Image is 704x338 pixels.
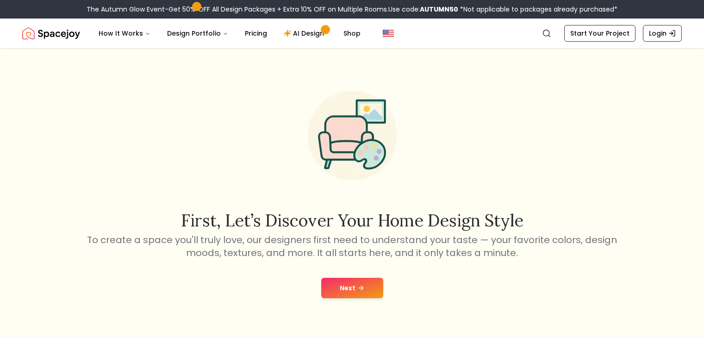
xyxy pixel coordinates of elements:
[22,19,682,48] nav: Global
[643,25,682,42] a: Login
[458,5,617,14] span: *Not applicable to packages already purchased*
[86,233,619,259] p: To create a space you'll truly love, our designers first need to understand your taste — your fav...
[86,211,619,230] h2: First, let’s discover your home design style
[91,24,158,43] button: How It Works
[293,76,411,195] img: Start Style Quiz Illustration
[22,24,80,43] img: Spacejoy Logo
[388,5,458,14] span: Use code:
[87,5,617,14] div: The Autumn Glow Event-Get 50% OFF All Design Packages + Extra 10% OFF on Multiple Rooms.
[91,24,368,43] nav: Main
[420,5,458,14] b: AUTUMN50
[336,24,368,43] a: Shop
[383,28,394,39] img: United States
[321,278,383,298] button: Next
[22,24,80,43] a: Spacejoy
[276,24,334,43] a: AI Design
[160,24,236,43] button: Design Portfolio
[564,25,635,42] a: Start Your Project
[237,24,274,43] a: Pricing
